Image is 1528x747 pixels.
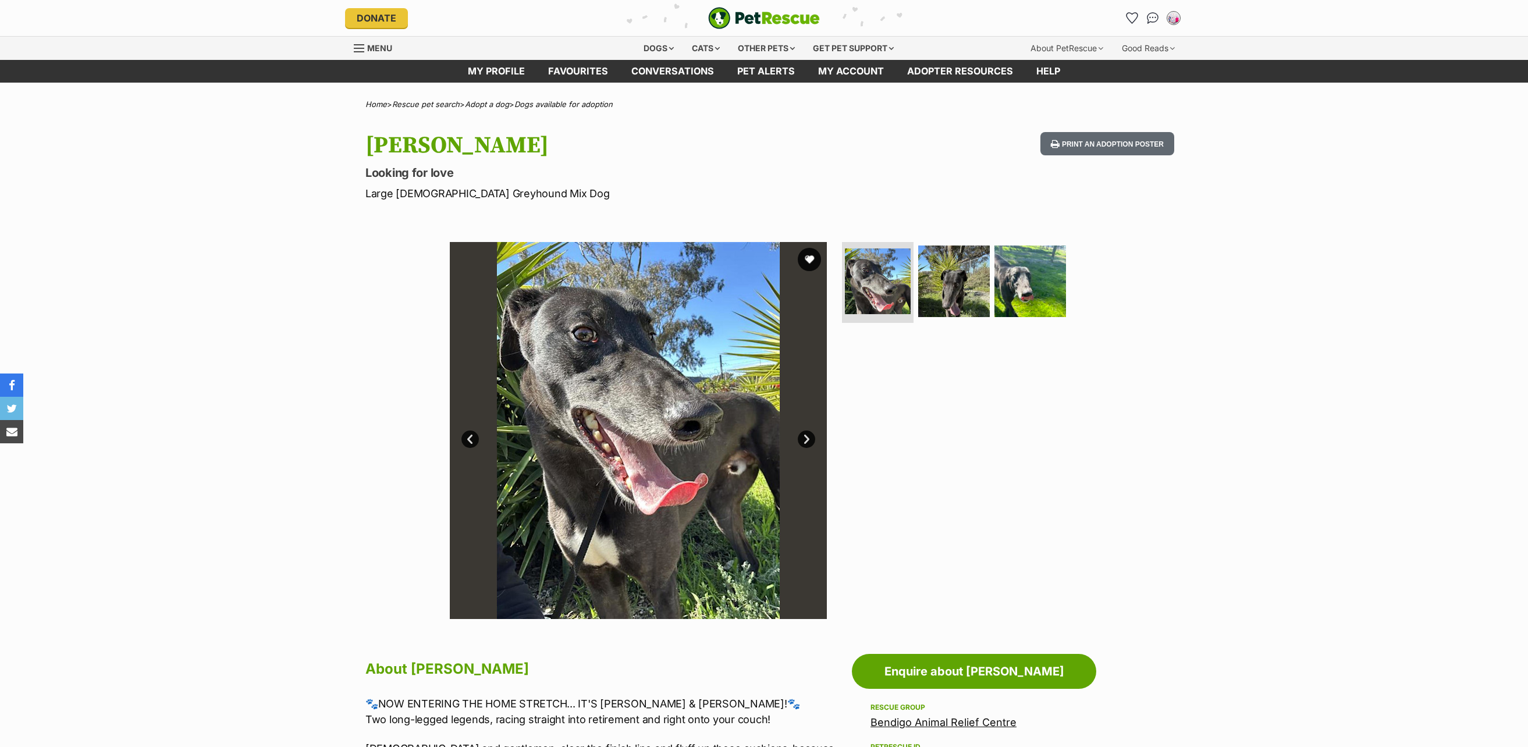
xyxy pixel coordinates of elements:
[1022,37,1111,60] div: About PetRescue
[461,431,479,448] a: Prev
[365,132,858,159] h1: [PERSON_NAME]
[1040,132,1174,156] button: Print an adoption poster
[896,60,1025,83] a: Adopter resources
[870,716,1017,728] a: Bendigo Animal Relief Centre
[365,186,858,201] p: Large [DEMOGRAPHIC_DATA] Greyhound Mix Dog
[827,242,1204,619] img: Photo of Fred
[392,99,460,109] a: Rescue pet search
[620,60,726,83] a: conversations
[514,99,613,109] a: Dogs available for adoption
[1122,9,1183,27] ul: Account quick links
[798,431,815,448] a: Next
[845,248,911,314] img: Photo of Fred
[456,60,536,83] a: My profile
[345,8,408,28] a: Donate
[708,7,820,29] a: PetRescue
[806,60,896,83] a: My account
[852,654,1096,689] a: Enquire about [PERSON_NAME]
[870,703,1078,712] div: Rescue group
[354,37,400,58] a: Menu
[367,43,392,53] span: Menu
[918,246,990,317] img: Photo of Fred
[994,246,1066,317] img: Photo of Fred
[1114,37,1183,60] div: Good Reads
[365,165,858,181] p: Looking for love
[450,242,827,619] img: Photo of Fred
[635,37,682,60] div: Dogs
[1168,12,1179,24] img: Saari profile pic
[465,99,509,109] a: Adopt a dog
[1025,60,1072,83] a: Help
[684,37,728,60] div: Cats
[1164,9,1183,27] button: My account
[730,37,803,60] div: Other pets
[365,656,846,682] h2: About [PERSON_NAME]
[1122,9,1141,27] a: Favourites
[1147,12,1159,24] img: chat-41dd97257d64d25036548639549fe6c8038ab92f7586957e7f3b1b290dea8141.svg
[365,696,846,727] p: 🐾NOW ENTERING THE HOME STRETCH... IT'S [PERSON_NAME] & [PERSON_NAME]!🐾 Two long-legged legends, r...
[1143,9,1162,27] a: Conversations
[708,7,820,29] img: logo-e224e6f780fb5917bec1dbf3a21bbac754714ae5b6737aabdf751b685950b380.svg
[536,60,620,83] a: Favourites
[336,100,1192,109] div: > > >
[798,248,821,271] button: favourite
[805,37,902,60] div: Get pet support
[365,99,387,109] a: Home
[726,60,806,83] a: Pet alerts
